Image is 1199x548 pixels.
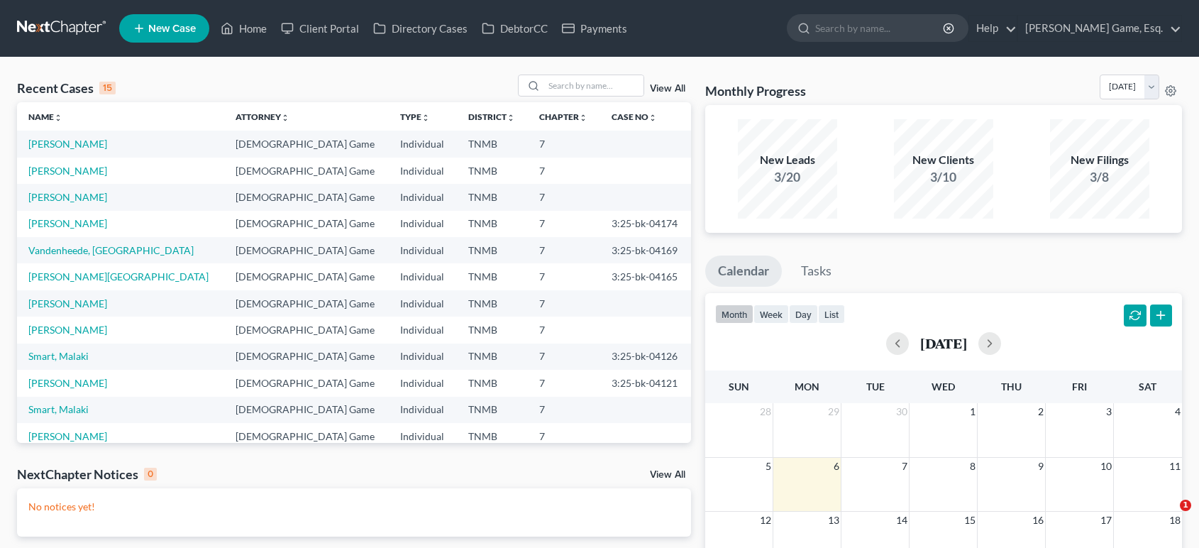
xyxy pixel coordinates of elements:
[758,403,773,420] span: 28
[788,256,844,287] a: Tasks
[224,237,389,263] td: [DEMOGRAPHIC_DATA] Game
[236,111,289,122] a: Attorneyunfold_more
[895,403,909,420] span: 30
[758,512,773,529] span: 12
[528,211,600,237] td: 7
[827,512,841,529] span: 13
[895,512,909,529] span: 14
[28,244,194,256] a: Vandenheede, [GEOGRAPHIC_DATA]
[818,305,845,324] button: list
[1050,168,1149,186] div: 3/8
[894,152,993,168] div: New Clients
[389,397,457,423] td: Individual
[148,23,196,34] span: New Case
[528,184,600,210] td: 7
[28,324,107,336] a: [PERSON_NAME]
[1180,500,1191,511] span: 1
[600,237,691,263] td: 3:25-bk-04169
[224,158,389,184] td: [DEMOGRAPHIC_DATA] Game
[389,290,457,317] td: Individual
[1173,403,1182,420] span: 4
[457,397,528,423] td: TNMB
[1031,512,1045,529] span: 16
[366,16,475,41] a: Directory Cases
[764,458,773,475] span: 5
[920,336,967,351] h2: [DATE]
[528,344,600,370] td: 7
[832,458,841,475] span: 6
[457,211,528,237] td: TNMB
[600,263,691,290] td: 3:25-bk-04165
[28,350,89,362] a: Smart, Malaki
[224,184,389,210] td: [DEMOGRAPHIC_DATA] Game
[281,114,289,122] i: unfold_more
[705,82,806,99] h3: Monthly Progress
[28,500,680,514] p: No notices yet!
[729,380,749,393] span: Sun
[963,512,977,529] span: 15
[400,111,430,122] a: Typeunfold_more
[389,211,457,237] td: Individual
[1072,380,1087,393] span: Fri
[795,380,819,393] span: Mon
[457,317,528,343] td: TNMB
[900,458,909,475] span: 7
[389,237,457,263] td: Individual
[389,317,457,343] td: Individual
[612,111,657,122] a: Case Nounfold_more
[1050,152,1149,168] div: New Filings
[528,397,600,423] td: 7
[1001,380,1022,393] span: Thu
[457,158,528,184] td: TNMB
[457,370,528,396] td: TNMB
[555,16,634,41] a: Payments
[1099,458,1113,475] span: 10
[544,75,643,96] input: Search by name...
[528,131,600,157] td: 7
[528,423,600,449] td: 7
[28,297,107,309] a: [PERSON_NAME]
[969,16,1017,41] a: Help
[17,80,116,97] div: Recent Cases
[1099,512,1113,529] span: 17
[715,305,753,324] button: month
[827,403,841,420] span: 29
[528,158,600,184] td: 7
[28,377,107,389] a: [PERSON_NAME]
[1168,458,1182,475] span: 11
[457,184,528,210] td: TNMB
[389,423,457,449] td: Individual
[507,114,515,122] i: unfold_more
[389,131,457,157] td: Individual
[1105,403,1113,420] span: 3
[214,16,274,41] a: Home
[600,344,691,370] td: 3:25-bk-04126
[224,317,389,343] td: [DEMOGRAPHIC_DATA] Game
[650,470,685,480] a: View All
[968,403,977,420] span: 1
[389,158,457,184] td: Individual
[224,290,389,317] td: [DEMOGRAPHIC_DATA] Game
[528,370,600,396] td: 7
[17,466,157,483] div: NextChapter Notices
[528,263,600,290] td: 7
[28,165,107,177] a: [PERSON_NAME]
[389,344,457,370] td: Individual
[789,305,818,324] button: day
[421,114,430,122] i: unfold_more
[932,380,955,393] span: Wed
[457,263,528,290] td: TNMB
[224,370,389,396] td: [DEMOGRAPHIC_DATA] Game
[28,111,62,122] a: Nameunfold_more
[648,114,657,122] i: unfold_more
[144,468,157,481] div: 0
[389,263,457,290] td: Individual
[738,168,837,186] div: 3/20
[894,168,993,186] div: 3/10
[28,430,107,442] a: [PERSON_NAME]
[1037,403,1045,420] span: 2
[457,290,528,317] td: TNMB
[753,305,789,324] button: week
[475,16,555,41] a: DebtorCC
[539,111,587,122] a: Chapterunfold_more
